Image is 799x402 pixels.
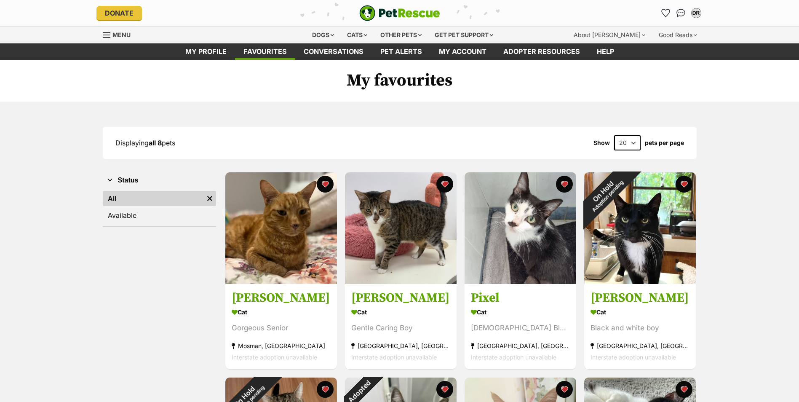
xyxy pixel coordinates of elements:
button: favourite [676,381,692,398]
a: [PERSON_NAME] Cat Gentle Caring Boy [GEOGRAPHIC_DATA], [GEOGRAPHIC_DATA] Interstate adoption unav... [345,284,457,370]
button: Status [103,175,216,186]
a: Conversations [674,6,688,20]
div: Cat [232,306,331,319]
span: Adoption pending [591,180,625,213]
div: About [PERSON_NAME] [568,27,651,43]
div: [DEMOGRAPHIC_DATA] Black and White [471,323,570,334]
img: Thomas [345,172,457,284]
div: Get pet support [429,27,499,43]
div: Dogs [306,27,340,43]
strong: all 8 [149,139,162,147]
div: Cat [351,306,450,319]
img: logo-e224e6f780fb5917bec1dbf3a21bbac754714ae5b6737aabdf751b685950b380.svg [359,5,440,21]
a: Available [103,208,216,223]
div: [GEOGRAPHIC_DATA], [GEOGRAPHIC_DATA] [471,340,570,352]
a: Favourites [235,43,295,60]
a: Favourites [659,6,673,20]
label: pets per page [645,139,684,146]
div: DR [692,9,700,17]
button: My account [689,6,703,20]
a: Menu [103,27,136,42]
div: Cat [591,306,689,319]
ul: Account quick links [659,6,703,20]
a: Donate [96,6,142,20]
a: Remove filter [203,191,216,206]
button: favourite [317,176,334,193]
span: Interstate adoption unavailable [351,354,437,361]
img: Pixel [465,172,576,284]
div: [GEOGRAPHIC_DATA], [GEOGRAPHIC_DATA] [591,340,689,352]
span: Interstate adoption unavailable [591,354,676,361]
div: Good Reads [653,27,703,43]
div: Cat [471,306,570,319]
a: conversations [295,43,372,60]
button: favourite [556,176,573,193]
a: On HoldAdoption pending [584,277,696,286]
h3: [PERSON_NAME] [351,290,450,306]
a: My profile [177,43,235,60]
span: Displaying pets [115,139,175,147]
div: On Hold [568,156,642,230]
a: Pixel Cat [DEMOGRAPHIC_DATA] Black and White [GEOGRAPHIC_DATA], [GEOGRAPHIC_DATA] Interstate adop... [465,284,576,370]
a: All [103,191,203,206]
a: PetRescue [359,5,440,21]
div: Gorgeous Senior [232,323,331,334]
img: Sir Richard [225,172,337,284]
h3: Pixel [471,290,570,306]
div: Cats [341,27,373,43]
button: favourite [317,381,334,398]
button: favourite [436,381,453,398]
span: Interstate adoption unavailable [232,354,317,361]
button: favourite [556,381,573,398]
a: Pet alerts [372,43,430,60]
a: [PERSON_NAME] Cat Gorgeous Senior Mosman, [GEOGRAPHIC_DATA] Interstate adoption unavailable favou... [225,284,337,370]
div: Gentle Caring Boy [351,323,450,334]
a: Adopter resources [495,43,588,60]
button: favourite [676,176,692,193]
span: Menu [112,31,131,38]
h3: [PERSON_NAME] [232,290,331,306]
img: chat-41dd97257d64d25036548639549fe6c8038ab92f7586957e7f3b1b290dea8141.svg [676,9,685,17]
a: Help [588,43,623,60]
a: [PERSON_NAME] Cat Black and white boy [GEOGRAPHIC_DATA], [GEOGRAPHIC_DATA] Interstate adoption un... [584,284,696,370]
span: Show [593,139,610,146]
div: Mosman, [GEOGRAPHIC_DATA] [232,340,331,352]
button: favourite [436,176,453,193]
a: My account [430,43,495,60]
div: Black and white boy [591,323,689,334]
div: Other pets [374,27,428,43]
div: [GEOGRAPHIC_DATA], [GEOGRAPHIC_DATA] [351,340,450,352]
span: Interstate adoption unavailable [471,354,556,361]
img: Callaghan [584,172,696,284]
div: Status [103,189,216,226]
h3: [PERSON_NAME] [591,290,689,306]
